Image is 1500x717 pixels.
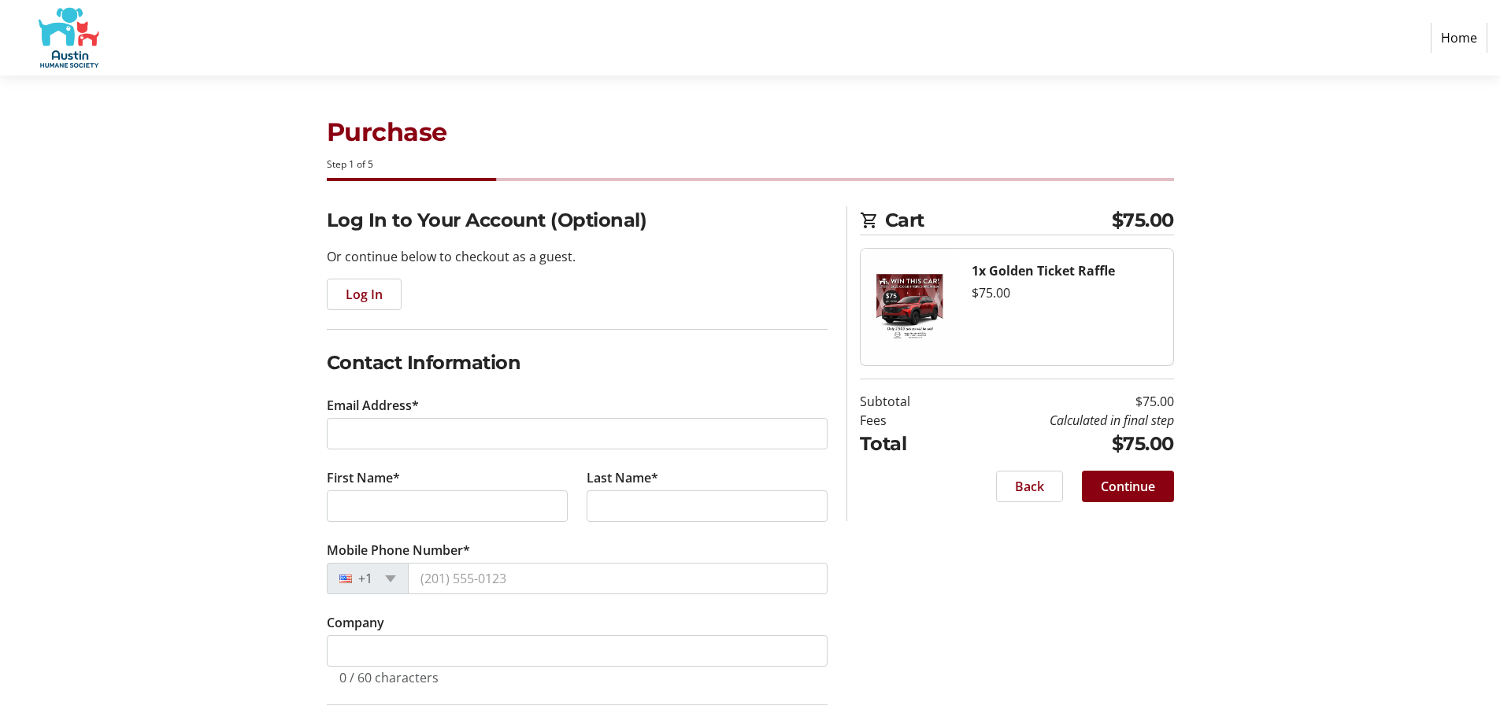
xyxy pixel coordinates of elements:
label: Email Address* [327,396,419,415]
td: Total [860,430,950,458]
div: Step 1 of 5 [327,157,1174,172]
button: Back [996,471,1063,502]
td: Fees [860,411,950,430]
label: Last Name* [587,468,658,487]
img: Austin Humane Society's Logo [13,6,124,69]
span: Cart [885,206,1112,235]
td: $75.00 [950,392,1174,411]
h1: Purchase [327,113,1174,151]
img: Golden Ticket Raffle [861,249,959,365]
span: Back [1015,477,1044,496]
label: Mobile Phone Number* [327,541,470,560]
button: Log In [327,279,402,310]
label: First Name* [327,468,400,487]
input: (201) 555-0123 [408,563,828,594]
a: Home [1431,23,1487,53]
span: Continue [1101,477,1155,496]
button: Continue [1082,471,1174,502]
td: $75.00 [950,430,1174,458]
h2: Contact Information [327,349,828,377]
label: Company [327,613,384,632]
td: Subtotal [860,392,950,411]
p: Or continue below to checkout as a guest. [327,247,828,266]
tr-character-limit: 0 / 60 characters [339,669,439,686]
span: Log In [346,285,383,304]
span: $75.00 [1112,206,1174,235]
h2: Log In to Your Account (Optional) [327,206,828,235]
strong: 1x Golden Ticket Raffle [972,262,1115,279]
td: Calculated in final step [950,411,1174,430]
div: $75.00 [972,283,1161,302]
